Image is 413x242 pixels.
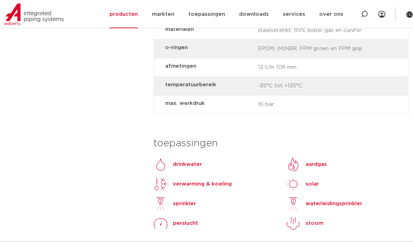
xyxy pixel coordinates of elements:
img: solar [286,177,300,191]
a: aardgas [286,158,327,172]
strong: afmetingen [165,62,252,71]
p: stoom [306,220,323,228]
a: stoom [286,217,323,231]
span: 12 t/m 108 mm [258,62,368,73]
strong: materialen [165,25,252,34]
p: solar [306,180,319,189]
a: solarsolar [286,177,319,191]
p: sprinkler [173,200,196,208]
span: 16 bar [258,99,368,110]
a: Drinkwaterdrinkwater [154,158,202,172]
h3: toepassingen [154,137,408,151]
strong: temperatuurbereik [165,81,252,89]
a: waterleidingsprinkler [286,197,362,211]
p: aardgas [306,161,327,169]
span: -35°C tot +135°C [258,81,368,92]
p: verwarming & koeling [173,180,232,189]
span: staalverzinkt, RVS, koper gas en cunifer [258,25,368,36]
p: waterleidingsprinkler [306,200,362,208]
a: verwarming & koeling [154,177,232,191]
strong: max. werkdruk [165,99,252,108]
img: Drinkwater [154,158,168,172]
span: EPDM, (H)NBR, FPM groen en FPM grijs [258,43,368,55]
strong: o-ringen [165,43,252,52]
a: perslucht [154,217,198,231]
p: drinkwater [173,161,202,169]
p: perslucht [173,220,198,228]
a: sprinkler [154,197,196,211]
